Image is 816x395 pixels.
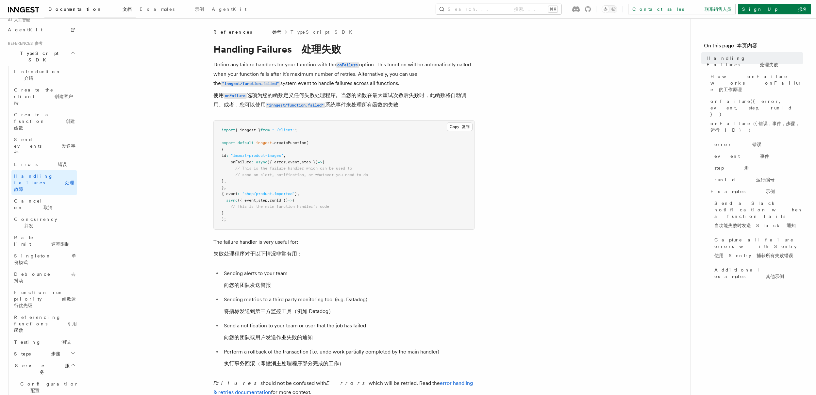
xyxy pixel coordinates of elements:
span: ({ error [267,160,286,164]
span: References [213,29,281,35]
span: => [288,198,292,203]
span: Debounce [14,272,75,283]
span: , [299,160,302,164]
button: Toggle dark mode [602,5,617,13]
span: Singleton [14,253,76,265]
p: Define any failure handlers for your function with the option. This function will be automaticall... [213,60,475,112]
font: 人工智能 [14,18,30,22]
a: TypeScript SDK [291,29,356,35]
span: AgentKit [212,7,246,12]
span: : [238,191,240,196]
span: onFailure [231,160,251,164]
span: Referencing functions [14,315,77,333]
a: onFailure [336,61,359,68]
a: onFailure [224,92,247,98]
a: runId 运行编号 [712,174,803,186]
a: Debounce 去抖动 [11,268,77,287]
a: Rate limit 速率限制 [11,232,77,250]
a: AgentKit [5,24,77,36]
span: ); [222,217,226,222]
font: 错误 [58,162,67,167]
span: Rate limit [14,235,70,247]
span: runId }) [270,198,288,203]
kbd: ⌘K [548,6,558,12]
code: "inngest/function.failed" [266,103,325,108]
span: error [714,141,761,148]
span: ( [306,140,308,145]
span: "shop/product.imported" [242,191,295,196]
span: Testing [14,339,71,345]
p: The failure handler is very useful for: [213,238,475,261]
font: 介绍 [24,75,33,81]
span: id [222,153,226,158]
span: Cancel on [14,198,53,210]
span: .createFunction [272,140,306,145]
span: , [286,160,288,164]
a: Cancel on 取消 [11,195,77,213]
font: 事件 [760,154,769,159]
a: Send a Slack notification when a function fails当功能失败时发送 Slack 通知 [712,197,803,234]
a: Referencing functions 引用函数 [11,311,77,336]
font: 运行编号 [756,177,774,182]
font: 取消 [43,205,53,210]
font: 处理失败 [302,43,341,55]
span: , [224,185,226,190]
font: 步骤 [51,351,60,356]
span: AI [5,17,30,23]
span: // send an alert, notification, or whatever you need to do [235,173,368,177]
span: async [226,198,238,203]
span: Send events [14,137,75,155]
span: { [322,160,325,164]
font: 执行事务回滚（即撤消主处理程序部分完成的工作） [224,360,344,367]
code: onFailure [224,93,247,99]
span: => [318,160,322,164]
span: ; [295,128,297,132]
span: Serve [11,362,71,375]
button: Copy 复制 [447,123,473,131]
span: Examples [140,7,204,12]
code: "inngest/function.failed" [221,81,280,87]
li: Send a notification to your team or user that the job has failed [222,321,475,345]
font: 向您的团队或用户发送作业失败的通知 [224,334,313,340]
span: // This is the main function handler's code [231,204,329,209]
span: { inngest } [235,128,260,132]
a: Handling Failures 处理失败 [704,52,803,71]
span: Additional examples [714,267,803,280]
span: , [267,198,270,203]
span: Steps [11,351,60,357]
font: 参考 [272,29,281,35]
span: step [714,165,749,171]
li: Perform a rollback of the transaction (i.e. undo work partially completed by the main handler) [222,347,475,371]
font: 示例 [195,7,204,12]
span: , [256,198,258,203]
span: , [283,153,286,158]
span: References [5,41,42,46]
font: 其他示例 [766,274,784,279]
font: 示例 [766,189,775,194]
a: Documentation 文档 [44,2,136,18]
span: , [297,191,299,196]
span: Handling failures [14,173,74,192]
span: { [222,147,224,152]
a: "inngest/function.failed" [221,80,280,86]
a: Function run priority 函数运行优先级 [11,287,77,311]
span: async [256,160,267,164]
li: Sending metrics to a third party monitoring tool (e.g. Datadog) [222,295,475,319]
a: Additional examples 其他示例 [712,264,803,282]
h4: On this page [704,42,803,52]
span: } [222,179,224,183]
span: Create a function [14,112,75,130]
a: Send events 发送事件 [11,134,77,158]
font: 测试 [61,339,71,345]
a: Errors 错误 [11,158,77,170]
a: Introduction 介绍 [11,66,77,84]
span: TypeScript SDK [5,50,71,63]
span: Examples [710,188,775,195]
font: 向您的团队发送警报 [224,282,271,288]
span: onFailure({ error, event, step, runId }) [710,98,803,136]
span: Concurrency [14,217,67,228]
font: 步 [744,165,749,171]
span: runId [714,176,774,183]
em: Errors [326,380,369,386]
a: "inngest/function.failed" [266,102,325,108]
